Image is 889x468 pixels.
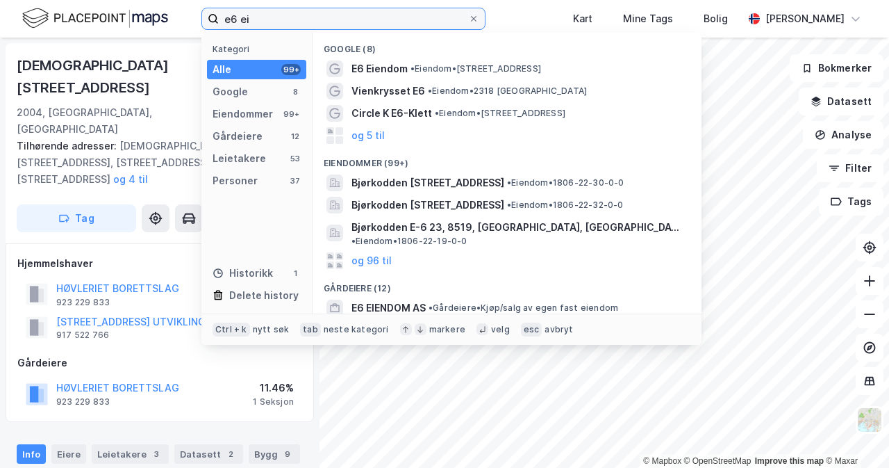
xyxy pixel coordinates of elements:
[229,287,299,304] div: Delete history
[290,153,301,164] div: 53
[351,175,504,191] span: Bjørkodden [STREET_ADDRESS]
[17,54,281,99] div: [DEMOGRAPHIC_DATA][STREET_ADDRESS]
[429,302,433,313] span: •
[56,297,110,308] div: 923 229 833
[351,105,432,122] span: Circle K E6-Klett
[507,177,624,188] span: Eiendom • 1806-22-30-0-0
[410,63,415,74] span: •
[765,10,845,27] div: [PERSON_NAME]
[755,456,824,466] a: Improve this map
[219,8,468,29] input: Søk på adresse, matrikkel, gårdeiere, leietakere eller personer
[281,447,294,461] div: 9
[213,150,266,167] div: Leietakere
[213,61,231,78] div: Alle
[429,302,618,314] span: Gårdeiere • Kjøp/salg av egen fast eiendom
[803,121,883,149] button: Analyse
[290,268,301,279] div: 1
[351,83,425,99] span: Vienkrysset E6
[521,323,542,337] div: esc
[324,324,389,335] div: neste kategori
[799,88,883,115] button: Datasett
[351,219,685,236] span: Bjørkodden E-6 23, 8519, [GEOGRAPHIC_DATA], [GEOGRAPHIC_DATA]
[213,323,250,337] div: Ctrl + k
[290,131,301,142] div: 12
[149,447,163,461] div: 3
[435,108,439,118] span: •
[435,108,565,119] span: Eiendom • [STREET_ADDRESS]
[491,324,510,335] div: velg
[213,265,273,282] div: Historikk
[17,255,302,272] div: Hjemmelshaver
[281,108,301,120] div: 99+
[351,197,504,213] span: Bjørkodden [STREET_ADDRESS]
[428,86,587,97] span: Eiendom • 2318 [GEOGRAPHIC_DATA]
[249,444,300,464] div: Bygg
[300,323,321,337] div: tab
[17,355,302,371] div: Gårdeiere
[290,175,301,186] div: 37
[790,54,883,82] button: Bokmerker
[253,380,294,396] div: 11.46%
[17,140,119,152] span: Tilhørende adresser:
[22,6,168,31] img: logo.f888ab2527a4732fd821a326f86c7f29.svg
[56,330,109,341] div: 917 522 766
[351,236,356,246] span: •
[429,324,465,335] div: markere
[351,60,408,77] span: E6 Eiendom
[17,104,221,138] div: 2004, [GEOGRAPHIC_DATA], [GEOGRAPHIC_DATA]
[820,401,889,468] iframe: Chat Widget
[643,456,681,466] a: Mapbox
[351,300,426,316] span: E6 EIENDOM AS
[253,324,290,335] div: nytt søk
[213,44,306,54] div: Kategori
[17,138,292,188] div: [DEMOGRAPHIC_DATA][STREET_ADDRESS], [STREET_ADDRESS], [STREET_ADDRESS]
[224,447,238,461] div: 2
[351,236,467,247] span: Eiendom • 1806-22-19-0-0
[290,86,301,97] div: 8
[281,64,301,75] div: 99+
[174,444,243,464] div: Datasett
[351,252,392,269] button: og 96 til
[684,456,751,466] a: OpenStreetMap
[213,106,273,122] div: Eiendommer
[313,33,701,58] div: Google (8)
[213,172,258,189] div: Personer
[410,63,541,74] span: Eiendom • [STREET_ADDRESS]
[253,396,294,408] div: 1 Seksjon
[819,188,883,216] button: Tags
[313,147,701,172] div: Eiendommer (99+)
[507,200,624,211] span: Eiendom • 1806-22-32-0-0
[573,10,592,27] div: Kart
[704,10,728,27] div: Bolig
[313,272,701,297] div: Gårdeiere (12)
[351,127,385,144] button: og 5 til
[17,444,46,464] div: Info
[56,396,110,408] div: 923 229 833
[213,83,248,100] div: Google
[623,10,673,27] div: Mine Tags
[51,444,86,464] div: Eiere
[545,324,573,335] div: avbryt
[507,200,511,210] span: •
[92,444,169,464] div: Leietakere
[17,204,136,232] button: Tag
[817,154,883,182] button: Filter
[507,177,511,188] span: •
[428,86,432,96] span: •
[213,128,263,145] div: Gårdeiere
